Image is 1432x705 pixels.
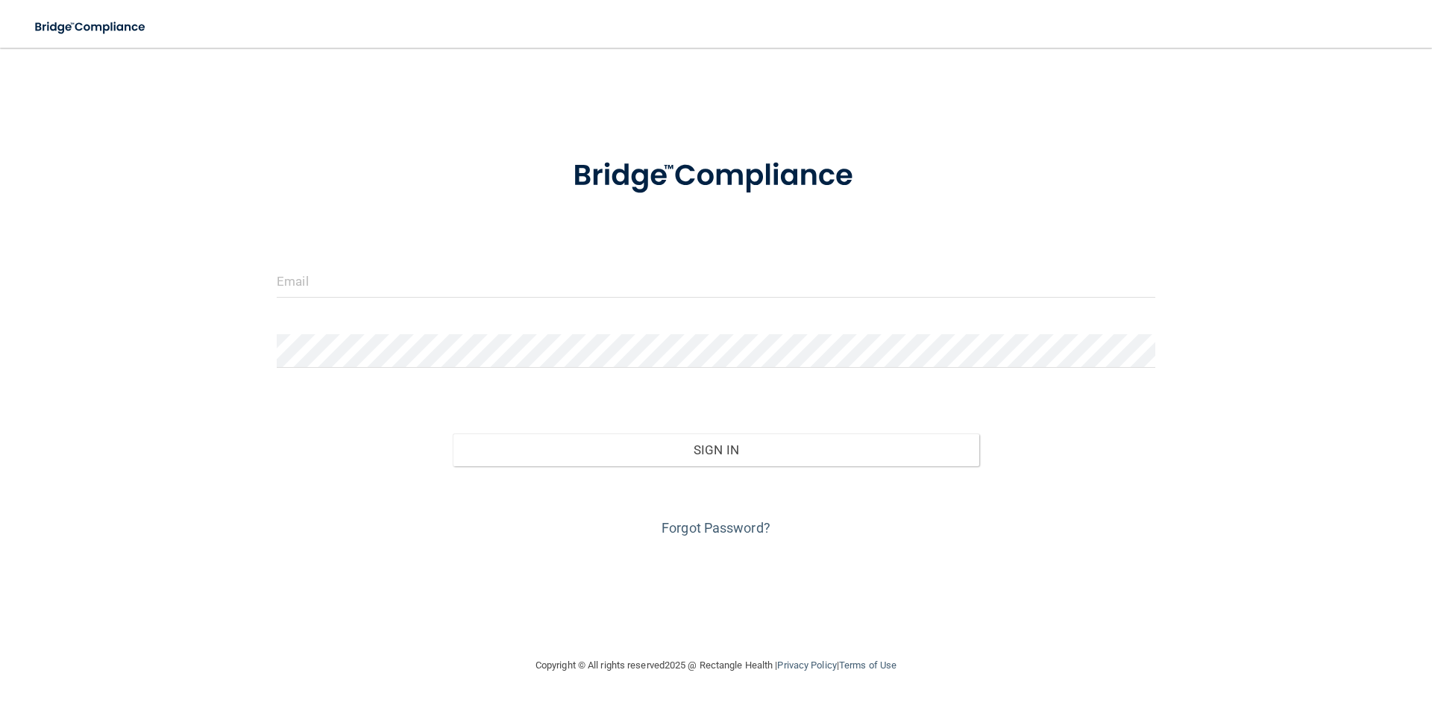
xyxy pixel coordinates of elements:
[839,659,896,671] a: Terms of Use
[777,659,836,671] a: Privacy Policy
[453,433,980,466] button: Sign In
[662,520,770,536] a: Forgot Password?
[542,137,890,215] img: bridge_compliance_login_screen.278c3ca4.svg
[444,642,988,689] div: Copyright © All rights reserved 2025 @ Rectangle Health | |
[277,264,1155,298] input: Email
[22,12,160,43] img: bridge_compliance_login_screen.278c3ca4.svg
